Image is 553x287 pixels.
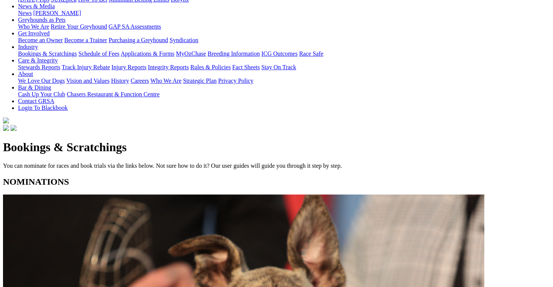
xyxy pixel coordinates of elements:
[51,23,107,30] a: Retire Your Greyhound
[208,50,260,57] a: Breeding Information
[18,71,33,77] a: About
[3,125,9,131] img: facebook.svg
[109,23,161,30] a: GAP SA Assessments
[170,37,198,43] a: Syndication
[11,125,17,131] img: twitter.svg
[18,64,60,70] a: Stewards Reports
[18,44,38,50] a: Industry
[18,77,65,84] a: We Love Our Dogs
[66,77,109,84] a: Vision and Values
[18,77,550,84] div: About
[111,64,146,70] a: Injury Reports
[218,77,253,84] a: Privacy Policy
[18,23,49,30] a: Who We Are
[62,64,110,70] a: Track Injury Rebate
[190,64,231,70] a: Rules & Policies
[150,77,182,84] a: Who We Are
[109,37,168,43] a: Purchasing a Greyhound
[18,10,550,17] div: News & Media
[232,64,260,70] a: Fact Sheets
[3,140,550,154] h1: Bookings & Scratchings
[18,91,550,98] div: Bar & Dining
[176,50,206,57] a: MyOzChase
[18,50,77,57] a: Bookings & Scratchings
[130,77,149,84] a: Careers
[18,50,550,57] div: Industry
[18,84,51,91] a: Bar & Dining
[3,117,9,123] img: logo-grsa-white.png
[67,91,159,97] a: Chasers Restaurant & Function Centre
[18,23,550,30] div: Greyhounds as Pets
[18,57,58,64] a: Care & Integrity
[78,50,119,57] a: Schedule of Fees
[18,30,50,36] a: Get Involved
[18,91,65,97] a: Cash Up Your Club
[3,177,550,187] h2: NOMINATIONS
[3,162,550,169] p: You can nominate for races and book trials via the links below. Not sure how to do it? Our user g...
[148,64,189,70] a: Integrity Reports
[18,64,550,71] div: Care & Integrity
[261,50,297,57] a: ICG Outcomes
[121,50,174,57] a: Applications & Forms
[261,64,296,70] a: Stay On Track
[18,98,54,104] a: Contact GRSA
[18,3,55,9] a: News & Media
[299,50,323,57] a: Race Safe
[18,37,550,44] div: Get Involved
[18,37,63,43] a: Become an Owner
[18,17,65,23] a: Greyhounds as Pets
[18,105,68,111] a: Login To Blackbook
[18,10,32,16] a: News
[183,77,217,84] a: Strategic Plan
[64,37,107,43] a: Become a Trainer
[111,77,129,84] a: History
[33,10,81,16] a: [PERSON_NAME]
